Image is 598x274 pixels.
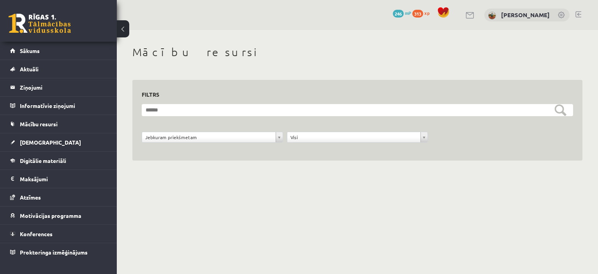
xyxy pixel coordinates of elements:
span: Mācību resursi [20,120,58,127]
span: Atzīmes [20,194,41,201]
span: 246 [393,10,404,18]
a: Informatīvie ziņojumi [10,97,107,115]
a: [PERSON_NAME] [501,11,550,19]
a: Proktoringa izmēģinājums [10,243,107,261]
a: Mācību resursi [10,115,107,133]
legend: Maksājumi [20,170,107,188]
a: Sākums [10,42,107,60]
legend: Ziņojumi [20,78,107,96]
legend: Informatīvie ziņojumi [20,97,107,115]
img: Toms Tarasovs [488,12,496,19]
a: Aktuāli [10,60,107,78]
span: mP [405,10,411,16]
a: 246 mP [393,10,411,16]
a: Konferences [10,225,107,243]
span: xp [424,10,429,16]
a: Atzīmes [10,188,107,206]
span: Aktuāli [20,65,39,72]
span: Visi [290,132,418,142]
a: Rīgas 1. Tālmācības vidusskola [9,14,71,33]
a: 313 xp [412,10,433,16]
span: Konferences [20,230,53,237]
a: Motivācijas programma [10,207,107,225]
span: Digitālie materiāli [20,157,66,164]
span: 313 [412,10,423,18]
span: Sākums [20,47,40,54]
span: Motivācijas programma [20,212,81,219]
span: [DEMOGRAPHIC_DATA] [20,139,81,146]
a: [DEMOGRAPHIC_DATA] [10,133,107,151]
h1: Mācību resursi [132,46,582,59]
a: Visi [287,132,428,142]
a: Jebkuram priekšmetam [142,132,283,142]
a: Maksājumi [10,170,107,188]
a: Ziņojumi [10,78,107,96]
a: Digitālie materiāli [10,152,107,170]
h3: Filtrs [142,89,564,100]
span: Proktoringa izmēģinājums [20,249,88,256]
span: Jebkuram priekšmetam [145,132,273,142]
